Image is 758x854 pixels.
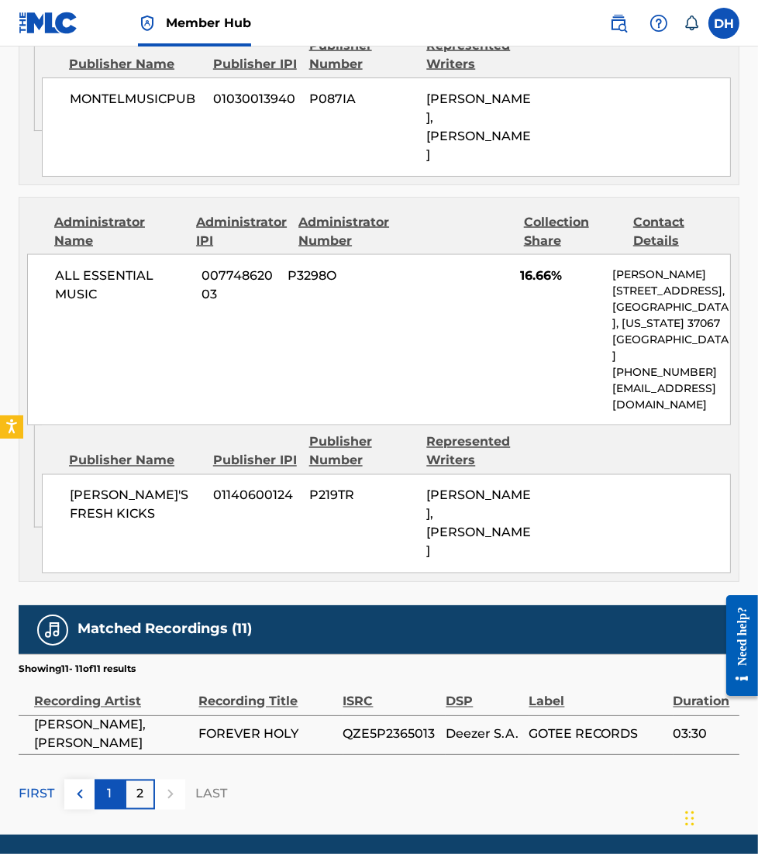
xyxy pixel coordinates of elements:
span: 00774862003 [202,267,276,304]
p: [GEOGRAPHIC_DATA] [613,332,731,364]
span: P219TR [309,487,415,505]
div: Represented Writers [426,433,532,470]
div: DSP [446,677,521,711]
span: 03:30 [674,725,732,744]
div: Publisher IPI [213,452,298,470]
div: ISRC [343,677,439,711]
div: Label [529,677,666,711]
iframe: Resource Center [715,583,758,708]
span: P087IA [309,90,415,108]
div: Publisher IPI [213,55,298,74]
div: Recording Title [199,677,336,711]
span: [PERSON_NAME]'S FRESH KICKS [70,487,202,524]
p: [GEOGRAPHIC_DATA], [US_STATE] 37067 [613,299,731,332]
p: FIRST [19,785,54,804]
div: Collection Share [524,213,622,250]
img: left [71,785,89,804]
p: [PERSON_NAME] [613,267,731,283]
img: help [649,14,668,33]
span: [PERSON_NAME], [PERSON_NAME] [426,91,531,162]
p: 2 [136,785,143,804]
div: Drag [685,795,694,842]
p: [EMAIL_ADDRESS][DOMAIN_NAME] [613,381,731,413]
span: 01030013940 [213,90,298,108]
span: [PERSON_NAME], [PERSON_NAME] [426,488,531,559]
span: Member Hub [166,14,251,32]
span: ALL ESSENTIAL MUSIC [55,267,190,304]
span: FOREVER HOLY [199,725,336,744]
span: MONTELMUSICPUB [70,90,202,108]
img: search [609,14,628,33]
div: Administrator Number [298,213,396,250]
div: Duration [674,677,732,711]
span: GOTEE RECORDS [529,725,666,744]
a: Public Search [603,8,634,39]
div: Administrator Name [54,213,184,250]
p: Showing 11 - 11 of 11 results [19,663,136,677]
div: Publisher Name [69,55,202,74]
div: User Menu [708,8,739,39]
div: Administrator IPI [196,213,287,250]
p: 1 [108,785,112,804]
div: Publisher Number [309,36,415,74]
span: P3298O [288,267,389,285]
img: MLC Logo [19,12,78,34]
span: Deezer S.A. [446,725,521,744]
h5: Matched Recordings (11) [78,621,252,639]
span: 16.66% [520,267,601,285]
p: [STREET_ADDRESS], [613,283,731,299]
span: [PERSON_NAME],[PERSON_NAME] [34,716,191,753]
img: Top Rightsholder [138,14,157,33]
div: Represented Writers [426,36,532,74]
div: Contact Details [633,213,731,250]
p: [PHONE_NUMBER] [613,364,731,381]
div: Help [643,8,674,39]
iframe: Chat Widget [680,780,758,854]
span: 01140600124 [213,487,298,505]
span: QZE5P2365013 [343,725,439,744]
div: Recording Artist [34,677,191,711]
p: LAST [195,785,227,804]
div: Publisher Number [309,433,415,470]
div: Publisher Name [69,452,202,470]
img: Matched Recordings [43,621,62,639]
div: Notifications [684,15,699,31]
